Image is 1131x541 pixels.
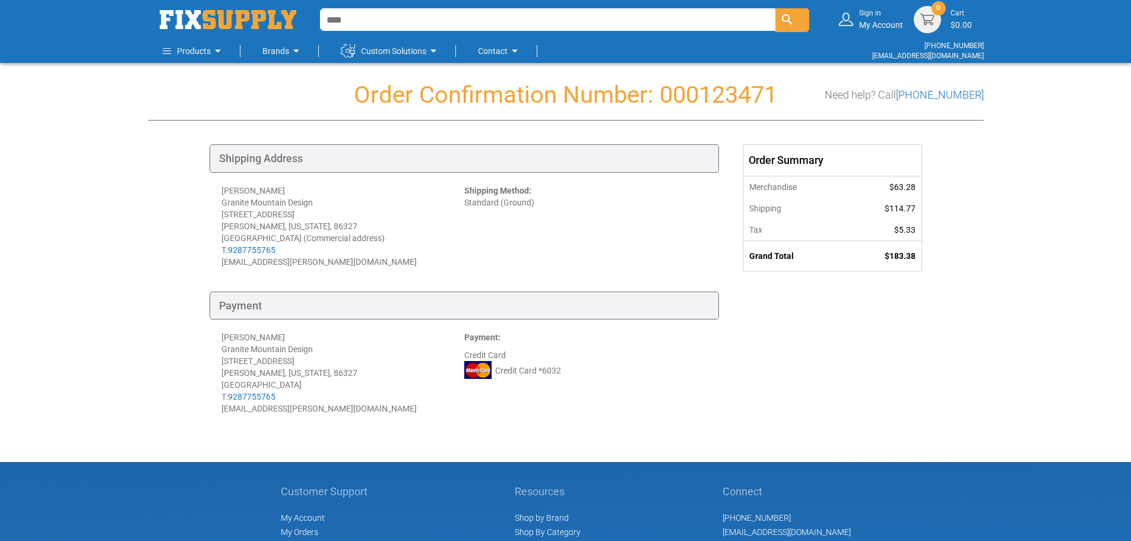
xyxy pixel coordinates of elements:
a: [PHONE_NUMBER] [924,42,984,50]
span: $0.00 [951,20,972,30]
th: Merchandise [743,176,847,198]
a: Products [163,39,225,63]
h5: Connect [723,486,851,498]
a: 9287755765 [228,245,275,255]
h1: Order Confirmation Number: 000123471 [148,82,984,108]
h5: Resources [515,486,582,498]
th: Tax [743,219,847,241]
img: Fix Industrial Supply [160,10,296,29]
a: 9287755765 [228,392,275,401]
img: MC [464,361,492,379]
span: 0 [936,3,940,13]
div: [PERSON_NAME] Granite Mountain Design [STREET_ADDRESS] [PERSON_NAME], [US_STATE], 86327 [GEOGRAPH... [221,331,464,415]
a: Contact [478,39,522,63]
span: $63.28 [889,182,915,192]
div: Order Summary [743,145,921,176]
div: Payment [210,292,719,320]
h5: Customer Support [281,486,374,498]
a: Shop By Category [515,527,581,537]
div: Credit Card [464,331,707,415]
span: Credit Card *6032 [495,365,561,377]
small: Cart [951,8,972,18]
a: Shop by Brand [515,513,569,523]
th: Shipping [743,198,847,219]
strong: Grand Total [749,251,794,261]
div: Standard (Ground) [464,185,707,268]
div: [PERSON_NAME] Granite Mountain Design [STREET_ADDRESS] [PERSON_NAME], [US_STATE], 86327 [GEOGRAPH... [221,185,464,268]
strong: Payment: [464,333,500,342]
a: [EMAIL_ADDRESS][DOMAIN_NAME] [872,52,984,60]
a: store logo [160,10,296,29]
a: [EMAIL_ADDRESS][DOMAIN_NAME] [723,527,851,537]
a: Brands [262,39,303,63]
div: My Account [859,8,903,30]
span: $114.77 [885,204,915,213]
h3: Need help? Call [825,89,984,101]
span: My Account [281,513,325,523]
div: Shipping Address [210,144,719,173]
small: Sign in [859,8,903,18]
span: $183.38 [885,251,915,261]
a: [PHONE_NUMBER] [723,513,791,523]
span: $5.33 [894,225,915,235]
a: Custom Solutions [341,39,441,63]
strong: Shipping Method: [464,186,531,195]
span: My Orders [281,527,318,537]
a: [PHONE_NUMBER] [896,88,984,101]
